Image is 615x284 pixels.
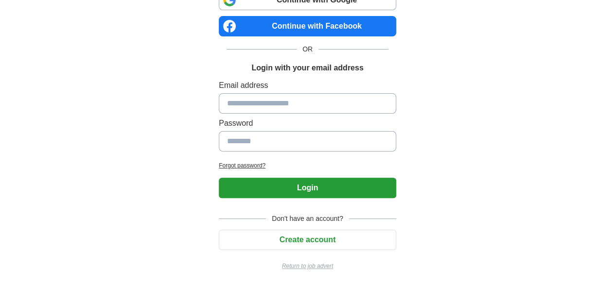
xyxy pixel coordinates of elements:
span: Don't have an account? [266,214,349,224]
label: Password [219,117,396,129]
a: Forgot password? [219,161,396,170]
a: Return to job advert [219,262,396,270]
label: Email address [219,80,396,91]
h1: Login with your email address [251,62,363,74]
a: Create account [219,235,396,244]
button: Create account [219,230,396,250]
a: Continue with Facebook [219,16,396,36]
button: Login [219,178,396,198]
span: OR [297,44,318,54]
